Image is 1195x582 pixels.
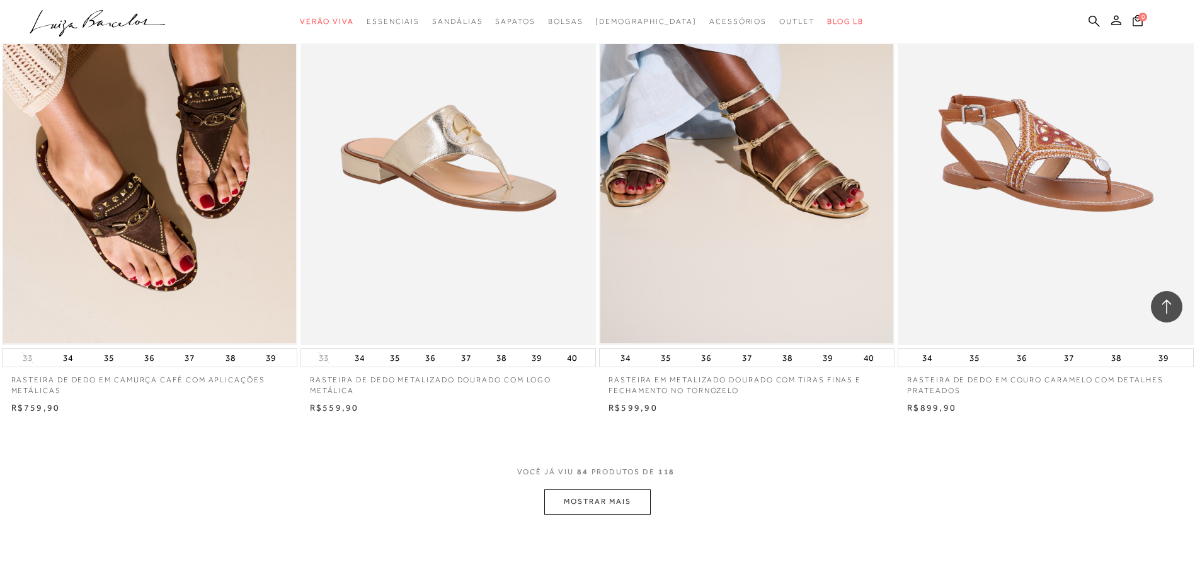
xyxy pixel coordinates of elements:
button: MOSTRAR MAIS [544,489,650,514]
a: categoryNavScreenReaderText [300,10,354,33]
button: 34 [351,349,369,367]
a: noSubCategoriesText [595,10,697,33]
button: 35 [657,349,675,367]
span: R$759,90 [11,402,60,413]
button: 34 [918,349,936,367]
span: R$899,90 [907,402,956,413]
button: 34 [59,349,77,367]
button: 39 [819,349,837,367]
button: 36 [140,349,158,367]
button: 39 [262,349,280,367]
a: categoryNavScreenReaderText [779,10,815,33]
button: 34 [617,349,634,367]
span: Sandálias [432,17,483,26]
button: 37 [181,349,198,367]
a: categoryNavScreenReaderText [709,10,767,33]
button: 38 [779,349,796,367]
a: categoryNavScreenReaderText [432,10,483,33]
button: 39 [1155,349,1172,367]
button: 40 [563,349,581,367]
span: Bolsas [548,17,583,26]
button: 35 [386,349,404,367]
button: 33 [315,352,333,364]
span: VOCê JÁ VIU [517,467,574,477]
span: Sapatos [495,17,535,26]
a: BLOG LB [827,10,864,33]
span: R$599,90 [609,402,658,413]
span: [DEMOGRAPHIC_DATA] [595,17,697,26]
span: Verão Viva [300,17,354,26]
a: categoryNavScreenReaderText [367,10,420,33]
button: 37 [457,349,475,367]
button: 37 [1060,349,1078,367]
button: 38 [493,349,510,367]
span: 118 [658,467,675,490]
span: Acessórios [709,17,767,26]
span: BLOG LB [827,17,864,26]
a: RASTEIRA DE DEDO EM COURO CARAMELO COM DETALHES PRATEADOS [898,367,1193,396]
a: RASTEIRA EM METALIZADO DOURADO COM TIRAS FINAS E FECHAMENTO NO TORNOZELO [599,367,895,396]
button: 35 [966,349,983,367]
a: RASTEIRA DE DEDO METALIZADO DOURADO COM LOGO METÁLICA [300,367,596,396]
button: 36 [697,349,715,367]
a: RASTEIRA DE DEDO EM CAMURÇA CAFÉ COM APLICAÇÕES METÁLICAS [2,367,297,396]
span: PRODUTOS DE [592,467,655,477]
span: Outlet [779,17,815,26]
button: 38 [1107,349,1125,367]
span: R$559,90 [310,402,359,413]
a: categoryNavScreenReaderText [495,10,535,33]
span: 84 [577,467,588,490]
button: 35 [100,349,118,367]
button: 39 [528,349,546,367]
span: Essenciais [367,17,420,26]
button: 37 [738,349,756,367]
span: 0 [1138,13,1147,21]
a: categoryNavScreenReaderText [548,10,583,33]
button: 38 [222,349,239,367]
button: 36 [421,349,439,367]
button: 36 [1013,349,1031,367]
button: 0 [1129,14,1146,31]
button: 40 [860,349,878,367]
button: 33 [19,352,37,364]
